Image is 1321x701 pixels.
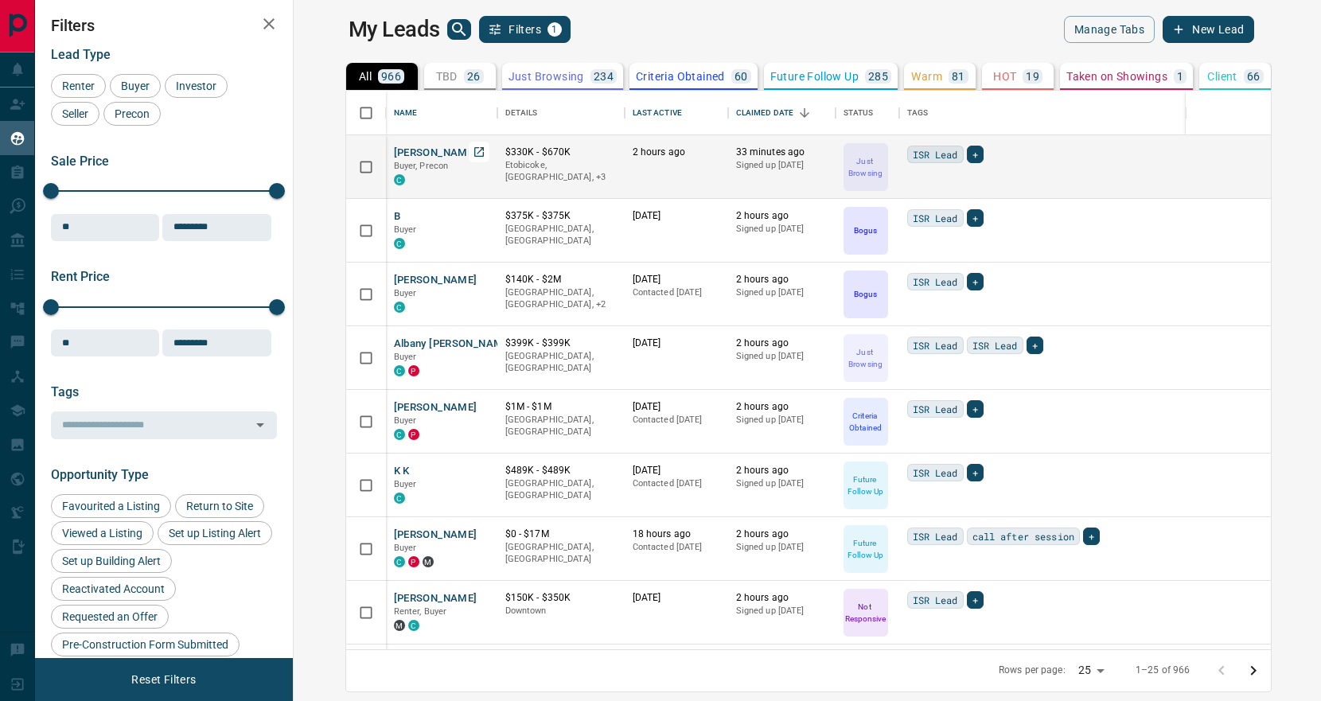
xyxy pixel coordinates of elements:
button: [PERSON_NAME] [394,273,477,288]
span: Tags [51,384,79,399]
p: TBD [436,71,458,82]
div: Tags [899,91,1280,135]
span: Renter [57,80,100,92]
p: Criteria Obtained [845,410,887,434]
div: Set up Building Alert [51,549,172,573]
span: Seller [57,107,94,120]
span: Buyer [394,543,417,553]
button: K K [394,464,410,479]
span: Buyer [115,80,155,92]
span: ISR Lead [913,592,958,608]
h1: My Leads [349,17,440,42]
button: [PERSON_NAME] [394,528,477,543]
p: Just Browsing [509,71,584,82]
div: + [967,400,984,418]
div: condos.ca [394,429,405,440]
span: Buyer [394,415,417,426]
p: [DATE] [633,209,720,223]
div: Requested an Offer [51,605,169,629]
span: Precon [109,107,155,120]
button: Go to next page [1237,655,1269,687]
span: Buyer, Precon [394,161,449,171]
div: Claimed Date [736,91,794,135]
p: 2 hours ago [736,528,828,541]
span: Rent Price [51,269,110,284]
p: 2 hours ago [736,400,828,414]
span: + [972,465,978,481]
p: 2 hours ago [736,591,828,605]
p: Downtown [505,605,617,617]
p: [GEOGRAPHIC_DATA], [GEOGRAPHIC_DATA] [505,223,617,247]
p: Warm [911,71,942,82]
button: Albany [PERSON_NAME] [394,337,513,352]
div: mrloft.ca [394,620,405,631]
p: 26 [467,71,481,82]
a: Open in New Tab [469,142,489,162]
div: + [967,464,984,481]
button: B [394,209,400,224]
div: + [1027,337,1043,354]
span: ISR Lead [913,210,958,226]
div: Details [497,91,625,135]
p: Signed up [DATE] [736,286,828,299]
div: condos.ca [394,556,405,567]
span: Buyer [394,352,417,362]
div: Status [836,91,899,135]
p: Contacted [DATE] [633,477,720,490]
p: Signed up [DATE] [736,477,828,490]
div: property.ca [408,429,419,440]
span: Investor [170,80,222,92]
div: + [967,146,984,163]
p: 234 [594,71,614,82]
p: Future Follow Up [845,537,887,561]
p: [GEOGRAPHIC_DATA], [GEOGRAPHIC_DATA] [505,477,617,502]
span: ISR Lead [972,337,1018,353]
div: property.ca [408,556,419,567]
div: Renter [51,74,106,98]
span: Opportunity Type [51,467,149,482]
div: condos.ca [394,174,405,185]
span: ISR Lead [913,401,958,417]
div: Seller [51,102,99,126]
p: Rows per page: [999,664,1066,677]
p: 1–25 of 966 [1136,664,1190,677]
span: Buyer [394,224,417,235]
span: + [1032,337,1038,353]
button: Manage Tabs [1064,16,1155,43]
p: [GEOGRAPHIC_DATA], [GEOGRAPHIC_DATA] [505,350,617,375]
div: condos.ca [394,238,405,249]
p: HOT [993,71,1016,82]
div: Buyer [110,74,161,98]
span: Pre-Construction Form Submitted [57,638,234,651]
div: Status [844,91,874,135]
p: 33 minutes ago [736,146,828,159]
div: Viewed a Listing [51,521,154,545]
span: 1 [549,24,560,35]
p: Contacted [DATE] [633,286,720,299]
div: condos.ca [408,620,419,631]
p: [GEOGRAPHIC_DATA], [GEOGRAPHIC_DATA] [505,541,617,566]
p: Bogus [854,288,877,300]
p: Signed up [DATE] [736,605,828,617]
button: [PERSON_NAME] [394,400,477,415]
p: [DATE] [633,337,720,350]
p: 2 hours ago [736,209,828,223]
div: Last Active [633,91,682,135]
p: $375K - $375K [505,209,617,223]
div: + [1083,528,1100,545]
p: $330K - $670K [505,146,617,159]
span: Buyer [394,288,417,298]
p: Contacted [DATE] [633,414,720,426]
p: [GEOGRAPHIC_DATA], [GEOGRAPHIC_DATA] [505,414,617,438]
p: 66 [1247,71,1261,82]
div: Investor [165,74,228,98]
h2: Filters [51,16,277,35]
div: Favourited a Listing [51,494,171,518]
p: [DATE] [633,273,720,286]
div: property.ca [408,365,419,376]
p: Signed up [DATE] [736,350,828,363]
span: Lead Type [51,47,111,62]
p: Just Browsing [845,155,887,179]
span: ISR Lead [913,465,958,481]
p: 19 [1026,71,1039,82]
